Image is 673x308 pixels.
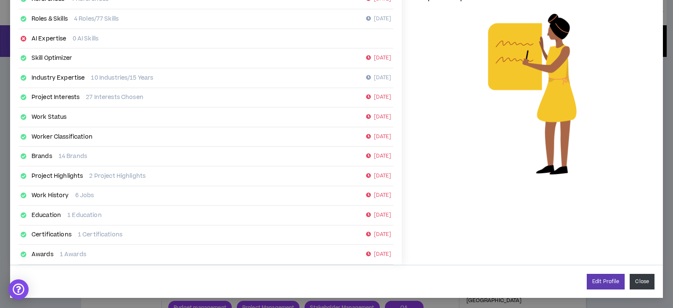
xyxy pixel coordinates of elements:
[32,152,52,161] a: Brands
[366,54,391,62] p: [DATE]
[60,250,86,259] p: 1 Awards
[91,74,153,82] p: 10 Industries/15 Years
[32,133,93,141] a: Worker Classification
[366,152,391,161] p: [DATE]
[32,191,69,200] a: Work History
[67,211,101,220] p: 1 Education
[8,279,29,300] div: Open Intercom Messenger
[366,191,391,200] p: [DATE]
[32,15,68,23] a: Roles & Skills
[366,74,391,82] p: [DATE]
[32,230,72,239] a: Certifications
[366,250,391,259] p: [DATE]
[74,15,119,23] p: 4 Roles/77 Skills
[587,274,625,289] a: Edit Profile
[366,113,391,121] p: [DATE]
[366,230,391,239] p: [DATE]
[73,35,98,43] p: 0 AI Skills
[366,133,391,141] p: [DATE]
[32,93,79,102] a: Project Interests
[366,15,391,23] p: [DATE]
[78,230,122,239] p: 1 Certifications
[75,191,94,200] p: 6 Jobs
[366,93,391,102] p: [DATE]
[366,172,391,180] p: [DATE]
[32,172,83,180] a: Project Highlights
[32,113,67,121] a: Work Status
[32,54,72,62] a: Skill Optimizer
[630,274,654,289] button: Close
[89,172,146,180] p: 2 Project Highlights
[366,211,391,220] p: [DATE]
[32,211,61,220] a: Education
[32,250,53,259] a: Awards
[32,74,85,82] a: Industry Expertise
[86,93,143,102] p: 27 Interests Chosen
[32,35,66,43] a: AI Expertise
[58,152,87,161] p: 14 Brands
[467,3,597,185] img: talent-matching-for-job.png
